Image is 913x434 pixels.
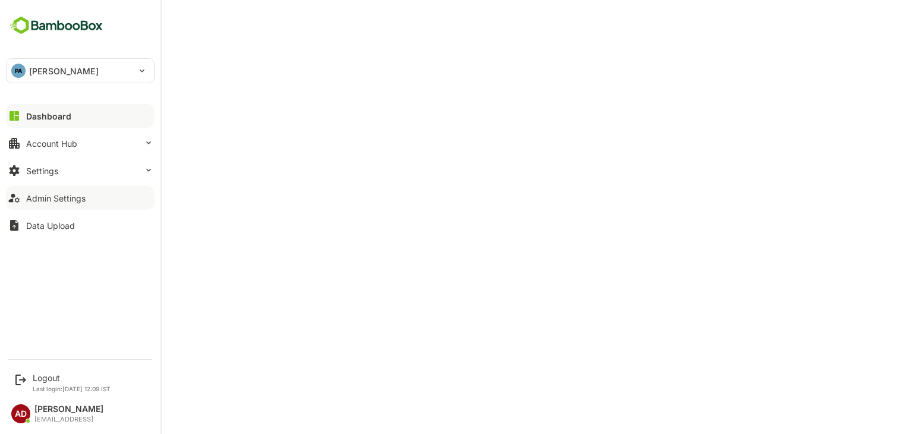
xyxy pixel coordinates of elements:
p: Last login: [DATE] 12:09 IST [33,385,111,392]
img: BambooboxFullLogoMark.5f36c76dfaba33ec1ec1367b70bb1252.svg [6,14,106,37]
div: AD [11,404,30,423]
button: Dashboard [6,104,155,128]
div: [EMAIL_ADDRESS] [34,416,103,423]
button: Admin Settings [6,186,155,210]
div: Dashboard [26,111,71,121]
div: Logout [33,373,111,383]
button: Account Hub [6,131,155,155]
button: Data Upload [6,213,155,237]
div: PA[PERSON_NAME] [7,59,154,83]
div: Admin Settings [26,193,86,203]
div: Data Upload [26,221,75,231]
button: Settings [6,159,155,183]
div: [PERSON_NAME] [34,404,103,414]
div: Settings [26,166,58,176]
div: Account Hub [26,139,77,149]
div: PA [11,64,26,78]
p: [PERSON_NAME] [29,65,99,77]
